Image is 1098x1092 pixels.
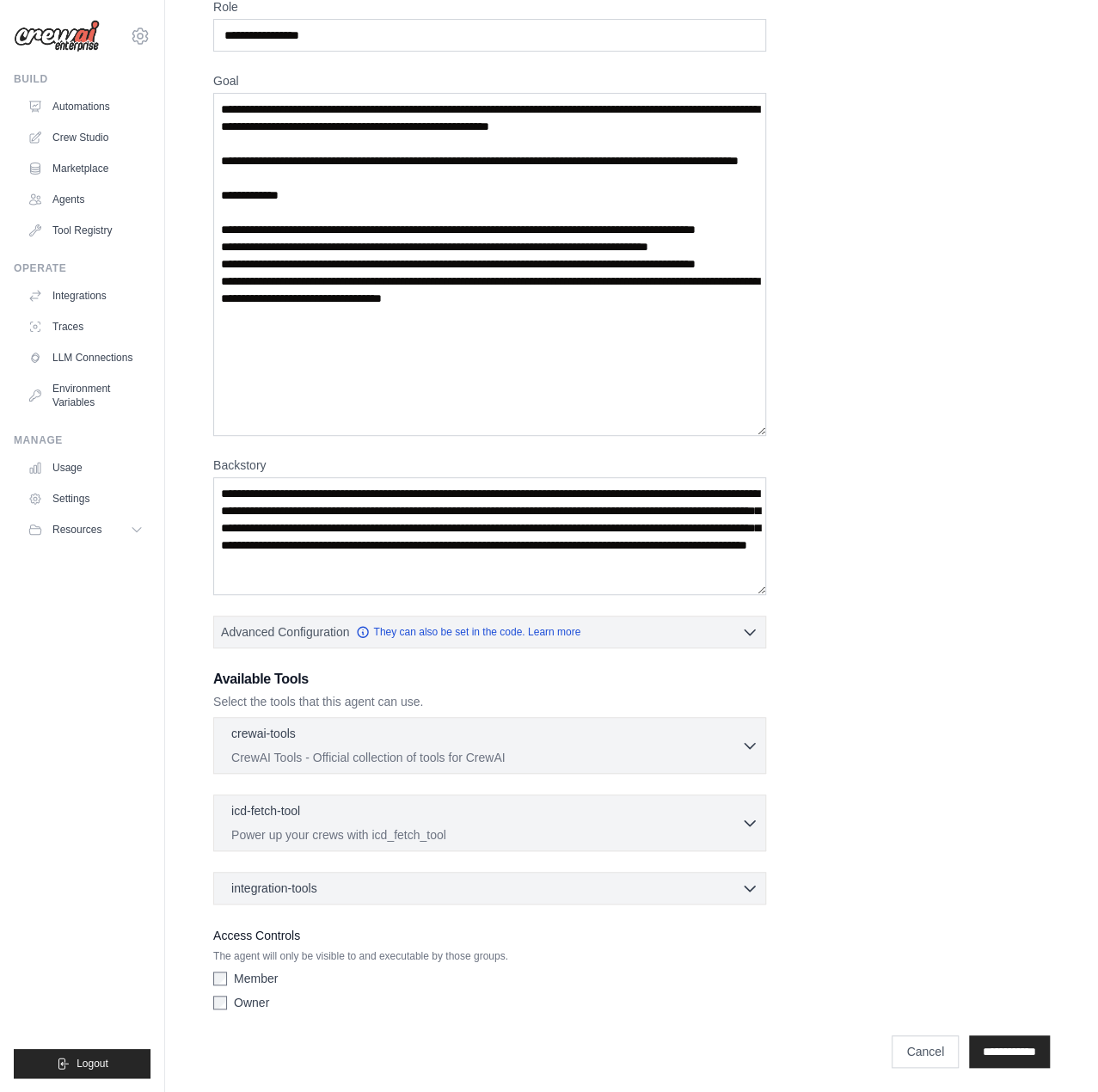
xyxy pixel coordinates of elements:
[234,970,278,987] label: Member
[231,826,741,844] p: Power up your crews with icd_fetch_tool
[14,72,150,86] div: Build
[21,124,150,151] a: Crew Studio
[214,617,765,647] button: Advanced Configuration They can also be set in the code. Learn more
[221,802,758,844] button: icd-fetch-tool Power up your crews with icd_fetch_tool
[231,749,741,766] p: CrewAI Tools - Official collection of tools for CrewAI
[213,693,766,710] p: Select the tools that this agent can use.
[892,1035,959,1068] a: Cancel
[21,485,150,512] a: Settings
[231,725,296,742] p: crewai-tools
[21,186,150,213] a: Agents
[213,72,766,89] label: Goal
[21,454,150,482] a: Usage
[231,880,317,897] span: integration-tools
[213,669,766,690] h3: Available Tools
[21,516,150,543] button: Resources
[21,155,150,182] a: Marketplace
[213,925,766,946] label: Access Controls
[21,282,150,310] a: Integrations
[14,20,100,52] img: Logo
[221,623,349,641] span: Advanced Configuration
[14,1049,150,1078] button: Logout
[21,375,150,416] a: Environment Variables
[14,261,150,275] div: Operate
[77,1057,108,1071] span: Logout
[213,457,766,474] label: Backstory
[221,880,758,897] button: integration-tools
[234,994,269,1011] label: Owner
[231,802,300,819] p: icd-fetch-tool
[21,93,150,120] a: Automations
[21,344,150,371] a: LLM Connections
[356,625,580,639] a: They can also be set in the code. Learn more
[52,523,101,537] span: Resources
[221,725,758,766] button: crewai-tools CrewAI Tools - Official collection of tools for CrewAI
[21,217,150,244] a: Tool Registry
[14,433,150,447] div: Manage
[21,313,150,340] a: Traces
[213,949,766,963] p: The agent will only be visible to and executable by those groups.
